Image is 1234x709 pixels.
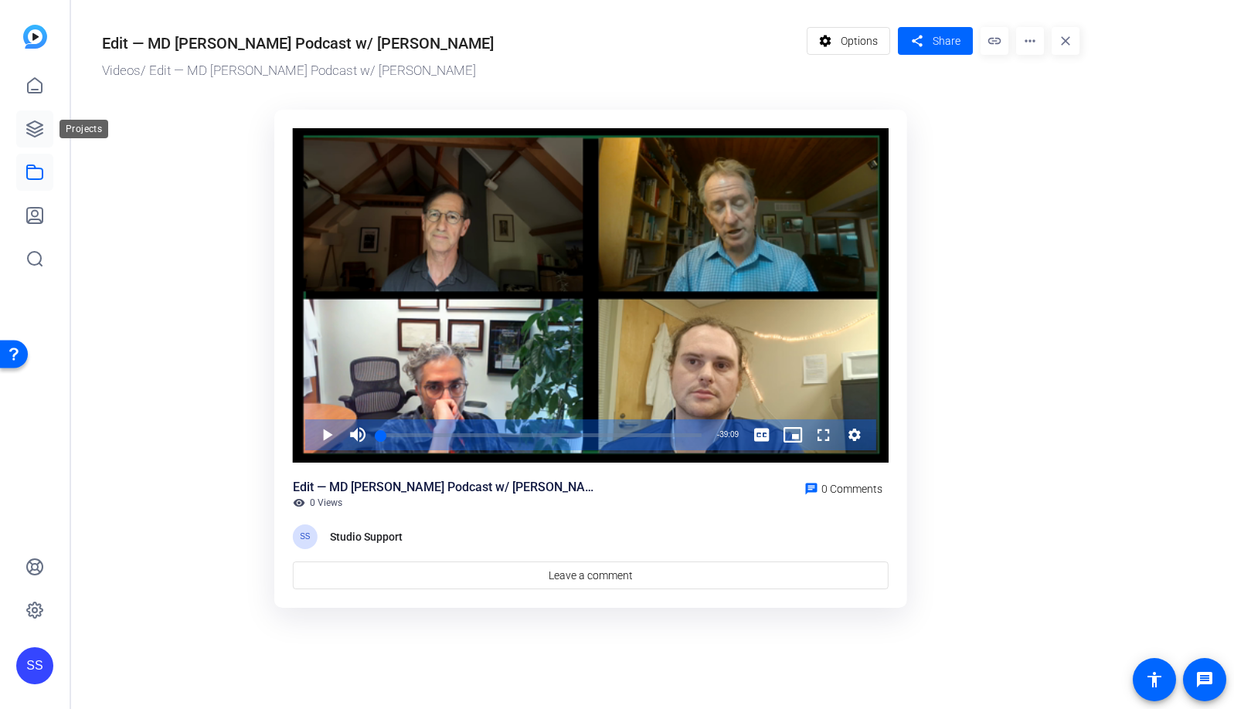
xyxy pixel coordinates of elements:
div: Progress Bar [381,433,702,437]
span: Share [933,33,960,49]
span: 0 Comments [821,483,882,495]
mat-icon: link [981,27,1008,55]
mat-icon: share [907,31,926,52]
button: Captions [746,419,777,450]
div: / Edit — MD [PERSON_NAME] Podcast w/ [PERSON_NAME] [102,61,799,81]
div: Video Player [293,128,889,463]
mat-icon: message [1195,670,1214,689]
button: Options [807,27,891,55]
mat-icon: chat [804,482,818,496]
button: Mute [342,419,373,450]
div: Edit — MD [PERSON_NAME] Podcast w/ [PERSON_NAME] [293,478,602,497]
div: Projects [59,120,108,138]
span: 0 Views [310,497,342,509]
div: SS [293,524,318,549]
div: Studio Support [330,528,407,546]
div: SS [16,647,53,684]
button: Share [898,27,973,55]
div: Edit — MD [PERSON_NAME] Podcast w/ [PERSON_NAME] [102,32,494,55]
span: - [717,430,719,439]
button: Fullscreen [808,419,839,450]
a: Videos [102,63,141,78]
mat-icon: close [1052,27,1079,55]
span: 39:09 [719,430,739,439]
img: blue-gradient.svg [23,25,47,49]
mat-icon: settings [816,26,835,56]
mat-icon: more_horiz [1016,27,1044,55]
mat-icon: visibility [293,497,305,509]
span: Leave a comment [549,568,633,584]
mat-icon: accessibility [1145,670,1164,689]
span: Options [841,26,878,56]
button: Play [311,419,342,450]
button: Picture-in-Picture [777,419,808,450]
a: Leave a comment [293,561,889,589]
a: 0 Comments [798,478,889,497]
